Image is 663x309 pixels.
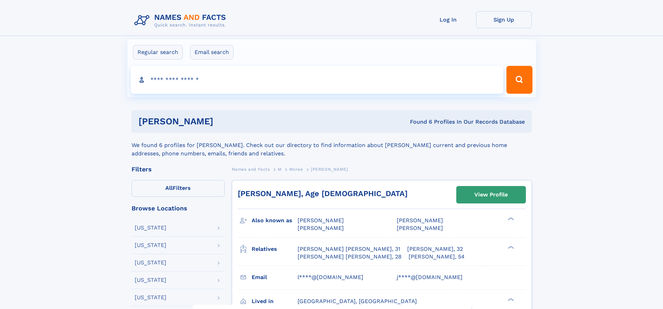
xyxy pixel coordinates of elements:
[397,217,443,224] span: [PERSON_NAME]
[135,242,166,248] div: [US_STATE]
[232,165,270,173] a: Names and Facts
[139,117,312,126] h1: [PERSON_NAME]
[474,187,508,203] div: View Profile
[289,167,303,172] span: Moree
[135,295,166,300] div: [US_STATE]
[298,225,344,231] span: [PERSON_NAME]
[132,180,225,197] label: Filters
[298,245,400,253] a: [PERSON_NAME] [PERSON_NAME], 31
[506,217,514,221] div: ❯
[133,45,183,60] label: Regular search
[278,165,282,173] a: M
[407,245,463,253] a: [PERSON_NAME], 32
[165,185,173,191] span: All
[476,11,532,28] a: Sign Up
[132,133,532,158] div: We found 6 profiles for [PERSON_NAME]. Check out our directory to find information about [PERSON_...
[311,118,525,126] div: Found 6 Profiles In Our Records Database
[420,11,476,28] a: Log In
[409,253,465,261] a: [PERSON_NAME], 54
[506,297,514,302] div: ❯
[298,217,344,224] span: [PERSON_NAME]
[397,225,443,231] span: [PERSON_NAME]
[278,167,282,172] span: M
[506,245,514,249] div: ❯
[311,167,348,172] span: [PERSON_NAME]
[298,298,417,304] span: [GEOGRAPHIC_DATA], [GEOGRAPHIC_DATA]
[252,215,298,226] h3: Also known as
[131,66,504,94] input: search input
[135,225,166,231] div: [US_STATE]
[135,260,166,265] div: [US_STATE]
[132,166,225,172] div: Filters
[252,271,298,283] h3: Email
[252,295,298,307] h3: Lived in
[252,243,298,255] h3: Relatives
[289,165,303,173] a: Moree
[190,45,234,60] label: Email search
[238,189,408,198] a: [PERSON_NAME], Age [DEMOGRAPHIC_DATA]
[457,186,526,203] a: View Profile
[506,66,532,94] button: Search Button
[132,11,232,30] img: Logo Names and Facts
[298,253,402,261] a: [PERSON_NAME] [PERSON_NAME], 28
[135,277,166,283] div: [US_STATE]
[132,205,225,211] div: Browse Locations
